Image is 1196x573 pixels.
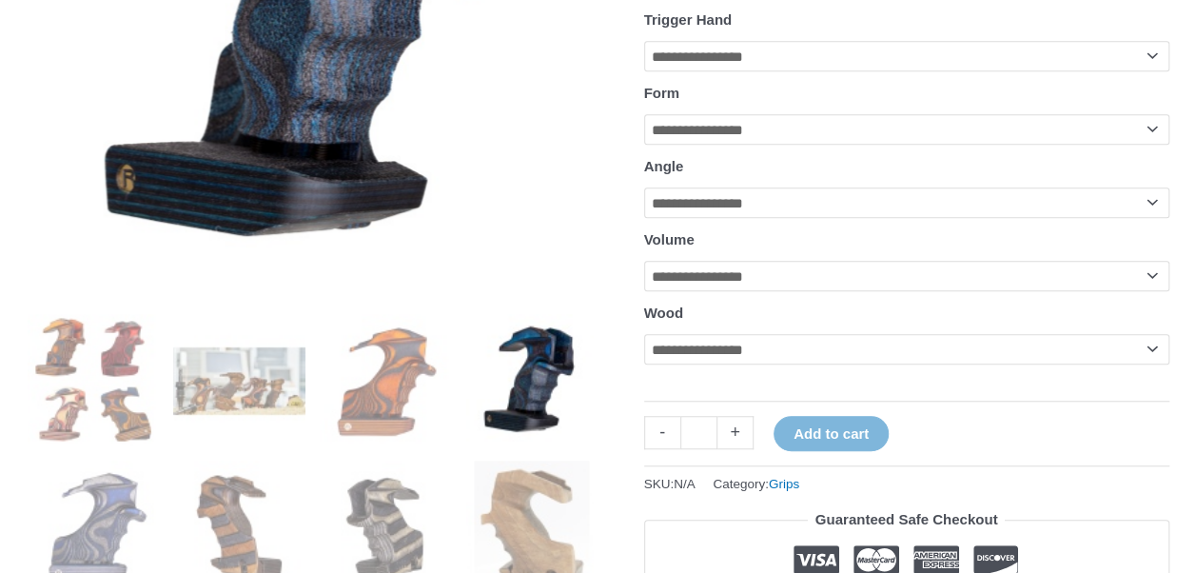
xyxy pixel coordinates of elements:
input: Product quantity [680,416,717,449]
label: Angle [644,158,684,174]
label: Wood [644,305,683,321]
img: Rink Air Pistol Grip [28,314,160,446]
a: Grips [769,477,799,491]
span: Category: [713,472,799,496]
img: Rink Air Pistol Grip - Image 2 [173,314,305,446]
label: Trigger Hand [644,11,733,28]
label: Volume [644,231,695,247]
a: - [644,416,680,449]
a: + [717,416,754,449]
legend: Guaranteed Safe Checkout [808,506,1006,533]
button: Add to cart [774,416,889,451]
img: Rink Air Pistol Grip - Image 4 [466,314,598,446]
label: Form [644,85,680,101]
img: Rink Air Pistol Grip - Image 3 [320,314,452,446]
span: SKU: [644,472,696,496]
span: N/A [674,477,696,491]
